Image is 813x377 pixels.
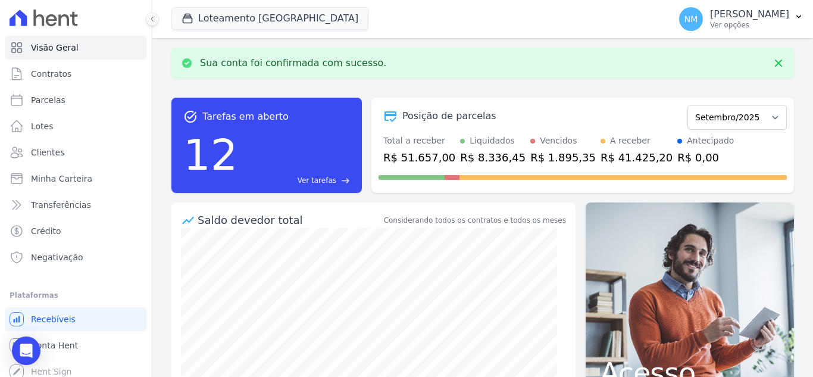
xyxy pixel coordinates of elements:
span: Crédito [31,225,61,237]
p: Ver opções [710,20,789,30]
span: Visão Geral [31,42,79,54]
p: Sua conta foi confirmada com sucesso. [200,57,386,69]
span: Parcelas [31,94,65,106]
div: Vencidos [540,135,577,147]
p: [PERSON_NAME] [710,8,789,20]
div: A receber [610,135,651,147]
button: NM [PERSON_NAME] Ver opções [670,2,813,36]
a: Ver tarefas east [243,175,350,186]
span: Recebíveis [31,313,76,325]
a: Recebíveis [5,307,147,331]
div: R$ 0,00 [677,149,734,166]
div: Open Intercom Messenger [12,337,40,365]
div: R$ 51.657,00 [383,149,455,166]
div: Liquidados [470,135,515,147]
div: Considerando todos os contratos e todos os meses [384,215,566,226]
span: Transferências [31,199,91,211]
div: Saldo devedor total [198,212,382,228]
span: Contratos [31,68,71,80]
a: Contratos [5,62,147,86]
div: Antecipado [687,135,734,147]
span: NM [684,15,698,23]
a: Transferências [5,193,147,217]
span: Conta Hent [31,339,78,351]
a: Clientes [5,141,147,164]
div: R$ 8.336,45 [460,149,526,166]
span: east [341,176,350,185]
button: Loteamento [GEOGRAPHIC_DATA] [171,7,368,30]
span: Minha Carteira [31,173,92,185]
a: Visão Geral [5,36,147,60]
a: Minha Carteira [5,167,147,191]
div: 12 [183,124,238,186]
span: Ver tarefas [298,175,336,186]
span: task_alt [183,110,198,124]
div: Plataformas [10,288,142,303]
div: R$ 41.425,20 [601,149,673,166]
a: Conta Hent [5,334,147,357]
div: Posição de parcelas [402,109,496,123]
a: Negativação [5,245,147,269]
span: Clientes [31,147,64,158]
span: Tarefas em aberto [202,110,289,124]
a: Parcelas [5,88,147,112]
div: Total a receber [383,135,455,147]
span: Lotes [31,120,54,132]
span: Negativação [31,251,83,263]
div: R$ 1.895,35 [530,149,596,166]
a: Lotes [5,114,147,138]
a: Crédito [5,219,147,243]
